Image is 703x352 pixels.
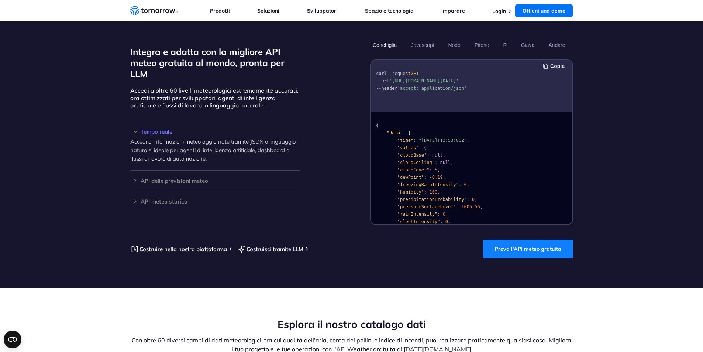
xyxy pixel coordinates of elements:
span: header [381,86,397,91]
span: , [466,138,469,143]
span: "humidity" [397,189,424,195]
font: Accedi a oltre 60 livelli meteorologici estremamente accurati, ora ottimizzati per sviluppatori, ... [130,87,299,109]
span: "values" [397,145,418,150]
button: Giava [518,39,537,51]
span: : [413,138,416,143]
div: API meteo storica [130,199,300,204]
span: "time" [397,138,413,143]
span: "[DATE]T13:53:00Z" [418,138,466,143]
a: Costruire nella nostra piattaforma [130,245,227,254]
font: API delle previsioni meteo [141,177,208,184]
span: -- [386,71,392,76]
button: Copia [543,62,567,70]
div: API delle previsioni meteo [130,178,300,184]
font: Pitone [474,42,489,48]
a: Soluzioni [257,7,279,14]
span: : [466,197,469,202]
span: "rainIntensity" [397,212,437,217]
span: , [445,212,448,217]
a: Costruisci tramite LLM [237,245,303,254]
span: , [437,167,440,172]
span: : [418,145,421,150]
button: Andare [546,39,568,51]
span: 0 [442,212,445,217]
font: Tempo reale [141,128,172,135]
span: , [437,189,440,195]
button: Conchiglia [370,39,399,51]
span: , [448,219,451,224]
span: 100 [429,189,437,195]
span: GET [410,71,418,76]
font: Integra e adatta con la migliore API meteo gratuita al mondo, pronta per LLM [130,46,284,79]
span: : [429,167,432,172]
span: : [424,175,427,180]
button: R [500,39,509,51]
span: , [442,153,445,158]
span: "data" [386,130,402,136]
span: "freezingRainIntensity" [397,182,458,187]
span: null [432,153,442,158]
a: Login [492,8,506,14]
a: Ottieni una demo [515,4,573,17]
span: '[URL][DOMAIN_NAME][DATE]' [389,78,459,83]
span: , [480,204,482,209]
font: Costruisci tramite LLM [247,246,303,253]
span: 1005.56 [461,204,480,209]
span: { [376,123,379,128]
a: Prova l'API meteo gratuita [483,240,573,258]
span: , [451,160,453,165]
span: -- [376,86,381,91]
span: : [403,130,405,136]
a: Prodotti [210,7,230,14]
span: { [424,145,427,150]
a: Imparare [441,7,465,14]
span: : [427,153,429,158]
span: "cloudCover" [397,167,429,172]
font: Nodo [448,42,460,48]
a: Collegamento alla casa [130,5,178,16]
span: - [429,175,432,180]
span: 'accept: application/json' [397,86,466,91]
span: null [440,160,451,165]
span: 0.19 [432,175,442,180]
span: "precipitationProbability" [397,197,466,202]
span: : [456,204,458,209]
button: Pitone [472,39,492,51]
span: -- [376,78,381,83]
span: : [440,219,442,224]
button: Nodo [445,39,463,51]
a: Sviluppatori [307,7,338,14]
div: Tempo reale [130,129,300,134]
span: , [475,197,477,202]
font: Giava [521,42,534,48]
font: Conchiglia [373,42,397,48]
span: curl [376,71,387,76]
span: 0 [464,182,466,187]
span: : [458,182,461,187]
span: 5 [434,167,437,172]
span: "dewPoint" [397,175,424,180]
font: Costruire nella nostra piattaforma [139,246,227,253]
font: Ottieni una demo [523,7,565,14]
span: request [392,71,411,76]
span: , [442,175,445,180]
span: : [424,189,427,195]
span: url [381,78,389,83]
a: Spazio e tecnologia [365,7,414,14]
span: , [466,182,469,187]
font: R [503,42,507,48]
span: "cloudCeiling" [397,160,434,165]
font: API meteo storica [141,198,187,205]
font: Esplora il nostro catalogo dati [278,318,426,331]
font: Andare [548,42,565,48]
span: "sleetIntensity" [397,219,440,224]
span: : [434,160,437,165]
span: "cloudBase" [397,153,426,158]
button: Javascript [408,39,437,51]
